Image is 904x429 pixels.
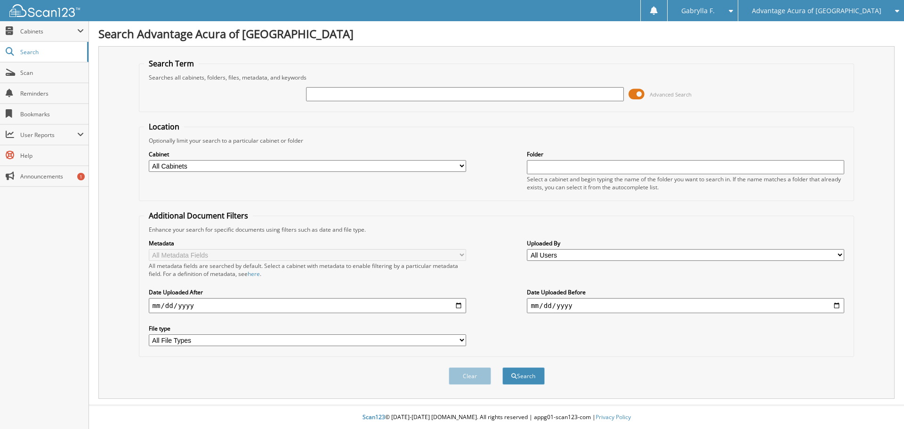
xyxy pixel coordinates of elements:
span: Gabrylla F. [681,8,715,14]
label: Uploaded By [527,239,844,247]
button: Search [502,367,545,385]
label: File type [149,324,466,332]
span: Announcements [20,172,84,180]
span: Search [20,48,82,56]
span: Scan [20,69,84,77]
div: Searches all cabinets, folders, files, metadata, and keywords [144,73,849,81]
button: Clear [449,367,491,385]
legend: Search Term [144,58,199,69]
img: scan123-logo-white.svg [9,4,80,17]
div: Optionally limit your search to a particular cabinet or folder [144,137,849,145]
span: Reminders [20,89,84,97]
label: Date Uploaded After [149,288,466,296]
a: Privacy Policy [596,413,631,421]
a: here [248,270,260,278]
legend: Additional Document Filters [144,210,253,221]
span: Help [20,152,84,160]
span: Cabinets [20,27,77,35]
input: end [527,298,844,313]
legend: Location [144,121,184,132]
div: Enhance your search for specific documents using filters such as date and file type. [144,226,849,234]
span: Advanced Search [650,91,692,98]
label: Cabinet [149,150,466,158]
div: © [DATE]-[DATE] [DOMAIN_NAME]. All rights reserved | appg01-scan123-com | [89,406,904,429]
span: User Reports [20,131,77,139]
span: Bookmarks [20,110,84,118]
div: 1 [77,173,85,180]
div: Select a cabinet and begin typing the name of the folder you want to search in. If the name match... [527,175,844,191]
span: Scan123 [363,413,385,421]
div: All metadata fields are searched by default. Select a cabinet with metadata to enable filtering b... [149,262,466,278]
label: Metadata [149,239,466,247]
h1: Search Advantage Acura of [GEOGRAPHIC_DATA] [98,26,895,41]
label: Date Uploaded Before [527,288,844,296]
label: Folder [527,150,844,158]
input: start [149,298,466,313]
span: Advantage Acura of [GEOGRAPHIC_DATA] [752,8,881,14]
